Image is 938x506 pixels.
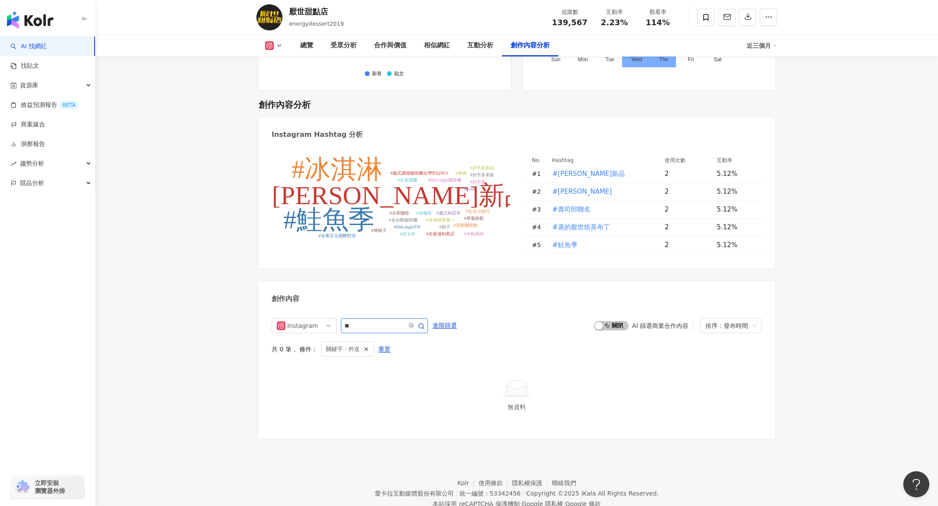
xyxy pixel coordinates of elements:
[10,120,45,129] a: 商案媒合
[717,205,753,214] div: 5.12%
[688,57,694,63] tspan: Fri
[641,8,674,17] div: 觀看率
[464,232,484,236] tspan: #中秋烤肉
[665,222,710,232] div: 2
[523,155,545,165] th: No.
[289,20,344,27] span: energydessert2019
[272,342,762,357] div: 共 0 筆 ， 條件：
[552,205,590,214] span: #壽司郎聯名
[433,319,457,333] span: 進階篩選
[710,236,762,254] td: 5.12%
[710,183,762,201] td: 5.12%
[598,8,631,17] div: 互動率
[10,42,47,51] a: searchAI 找網紅
[456,171,467,175] tspan: #烤肉
[275,402,758,412] div: 無資料
[319,233,356,238] tspan: #全家百元就醉對決
[464,186,475,191] tspan: #Fa現
[10,140,45,149] a: 洞察報告
[532,222,545,232] div: # 4
[646,18,670,27] span: 114%
[331,40,357,51] div: 受眾分析
[464,216,484,221] tspan: #草莓肉鬆
[428,178,461,182] tspan: #DeLonghi咖啡機
[605,57,614,63] tspan: Tue
[372,71,382,77] div: 影音
[665,240,710,250] div: 2
[552,480,576,486] a: 聯絡我們
[272,130,363,139] div: Instagram Hashtag 分析
[552,201,591,218] button: #壽司郎聯名
[374,40,407,51] div: 合作與價值
[439,225,450,229] tspan: #柿子
[665,205,710,214] div: 2
[272,294,299,304] div: 創作內容
[259,99,311,111] div: 創作內容分析
[283,205,374,234] tspan: #鮭魚季
[545,155,658,165] th: Hashtag
[665,169,710,179] div: 2
[747,39,777,53] div: 近三個月
[532,240,545,250] div: # 5
[714,57,722,63] tspan: Sat
[658,155,710,165] th: 使用次數
[459,490,521,497] div: 統一編號：53342456
[457,480,478,486] a: Kolr
[552,187,612,196] span: #[PERSON_NAME]
[552,18,587,27] span: 139,567
[394,71,404,77] div: 貼文
[400,232,415,236] tspan: #切玉米
[717,187,753,196] div: 5.12%
[545,236,658,254] td: #鮭魚季
[300,40,313,51] div: 總覽
[326,344,360,354] span: 關鍵字：外送
[581,490,596,497] a: iKala
[710,155,762,165] th: 互動率
[705,319,749,333] div: 排序：發布時間
[437,211,461,215] tspan: #義大利百年
[710,165,762,183] td: 5.12%
[512,480,552,486] a: 隱私權保護
[456,490,458,497] span: |
[390,211,409,215] tspan: #冷萃咖啡
[552,236,578,254] button: #鮭魚季
[578,57,588,63] tspan: Mon
[601,18,628,27] span: 2.23%
[552,183,612,200] button: #[PERSON_NAME]
[632,57,642,63] tspan: Wed
[10,161,16,167] span: rise
[378,342,391,356] button: 重置
[717,222,753,232] div: 5.12%
[545,201,658,218] td: #壽司郎聯名
[710,218,762,236] td: 5.12%
[394,225,421,229] tspan: #DeLonghiTW
[389,218,417,222] tspan: #全自動咖啡機
[426,218,455,222] tspan: #全球銷售第一
[256,4,282,30] img: KOL Avatar
[259,181,531,210] tspan: #[PERSON_NAME]新品
[710,201,762,218] td: 5.12%
[532,205,545,214] div: # 3
[390,171,449,175] tspan: #義式濃縮咖啡機台灣市佔NO1
[467,40,493,51] div: 互動分析
[552,240,577,250] span: #鮭魚季
[532,169,545,179] div: # 1
[552,218,610,236] button: #蒸的厭世焙茶布丁
[526,490,659,497] div: Copyright © 2025 All Rights Reserved.
[35,479,65,495] span: 立即安裝 瀏覽器外掛
[20,173,44,193] span: 競品分析
[398,178,417,182] tspan: #生甜甜圈
[470,165,494,170] tspan: #好市多新品
[11,475,84,499] a: chrome extension立即安裝 瀏覽器外掛
[292,155,383,184] tspan: #冰淇淋
[470,172,494,177] tspan: #好市多美食
[552,169,625,179] span: #[PERSON_NAME]新品
[371,228,387,233] tspan: #烤柿子
[409,322,414,330] span: close-circle
[551,57,560,63] tspan: Sun
[511,40,550,51] div: 創作內容分析
[470,179,485,184] tspan: #好市多
[903,471,929,497] iframe: Help Scout Beacon - Open
[375,490,454,497] div: 愛卡拉互動媒體股份有限公司
[545,165,658,183] td: #壽司郎新品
